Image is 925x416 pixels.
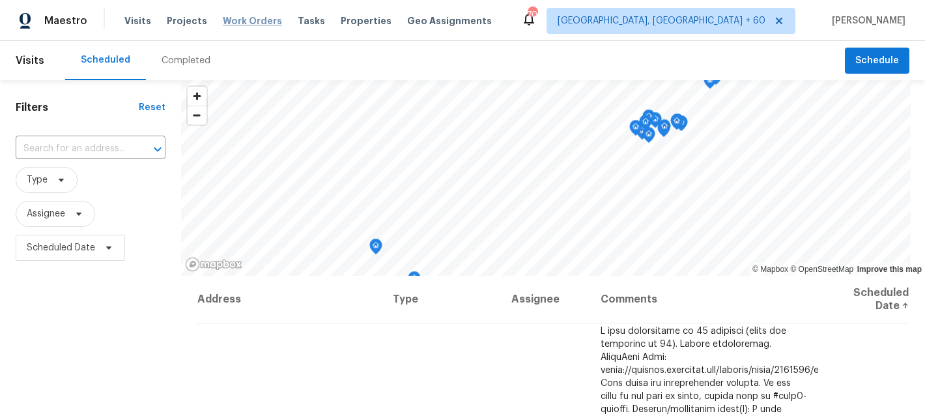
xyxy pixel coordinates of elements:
div: Map marker [642,127,655,147]
th: Type [382,276,502,323]
div: Map marker [629,120,642,140]
span: [GEOGRAPHIC_DATA], [GEOGRAPHIC_DATA] + 60 [558,14,765,27]
span: Geo Assignments [407,14,492,27]
span: Visits [124,14,151,27]
th: Comments [590,276,818,323]
th: Address [197,276,382,323]
div: Map marker [649,112,662,132]
div: Map marker [704,73,717,93]
th: Assignee [501,276,590,323]
span: Projects [167,14,207,27]
span: Maestro [44,14,87,27]
div: Map marker [657,121,670,141]
span: Tasks [298,16,325,25]
h1: Filters [16,101,139,114]
button: Zoom in [188,87,206,106]
div: Map marker [671,113,684,134]
span: [PERSON_NAME] [827,14,905,27]
div: Map marker [369,239,382,259]
span: Type [27,173,48,186]
span: Scheduled Date [27,241,95,254]
div: Map marker [670,114,683,134]
span: Schedule [855,53,899,69]
div: Map marker [642,110,655,130]
span: Properties [341,14,391,27]
button: Schedule [845,48,909,74]
a: OpenStreetMap [790,265,853,274]
span: Work Orders [223,14,282,27]
th: Scheduled Date ↑ [818,276,909,323]
canvas: Map [181,80,911,276]
a: Mapbox [752,265,788,274]
div: Map marker [639,115,652,135]
div: Reset [139,101,165,114]
input: Search for an address... [16,139,129,159]
button: Open [149,140,167,158]
div: Completed [162,54,210,67]
span: Visits [16,46,44,75]
div: Map marker [408,271,421,291]
div: Scheduled [81,53,130,67]
span: Assignee [27,207,65,220]
a: Improve this map [857,265,922,274]
button: Zoom out [188,106,206,125]
a: Mapbox homepage [185,257,242,272]
div: Map marker [675,115,688,136]
div: 705 [528,8,537,21]
div: Map marker [658,119,671,140]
